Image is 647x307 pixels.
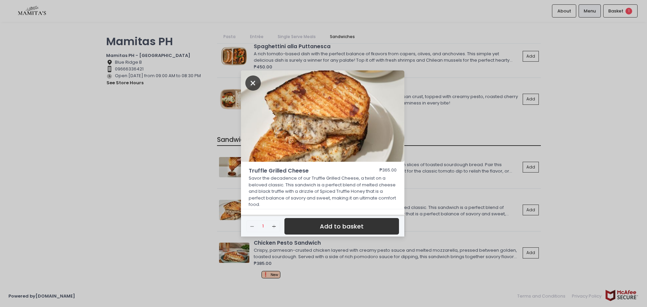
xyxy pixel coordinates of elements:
p: Savor the decadence of our Truffle Grilled Cheese, a twist on a beloved classic. This sandwich is... [249,175,397,208]
img: Truffle Grilled Cheese [241,70,404,162]
button: Close [245,79,261,86]
div: ₱365.00 [379,167,397,175]
span: Truffle Grilled Cheese [249,167,360,175]
button: Add to basket [284,218,399,235]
